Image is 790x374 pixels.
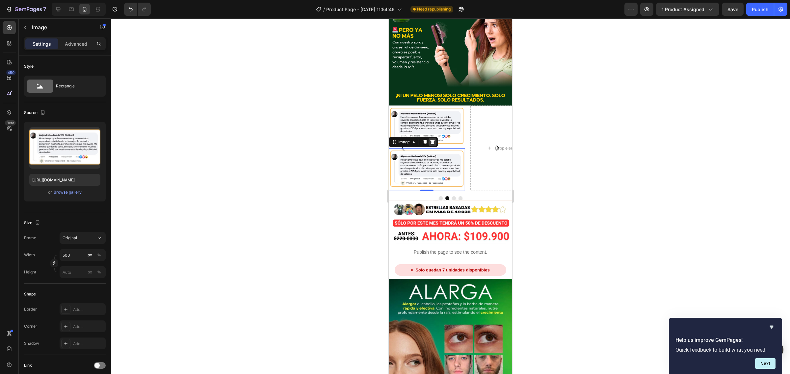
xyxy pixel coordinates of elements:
[727,7,738,12] span: Save
[54,189,82,195] div: Browse gallery
[60,266,106,278] input: px%
[33,40,51,47] p: Settings
[24,291,36,297] div: Shape
[65,40,87,47] p: Advanced
[60,249,106,261] input: px%
[63,235,77,241] span: Original
[755,358,776,369] button: Next question
[746,3,774,16] button: Publish
[73,307,104,313] div: Add...
[29,127,100,169] img: preview-image
[86,268,94,276] button: %
[56,79,96,94] div: Rectangle
[675,323,776,369] div: Help us improve GemPages!
[24,323,37,329] div: Corner
[73,324,104,330] div: Add...
[24,235,36,241] label: Frame
[24,63,34,69] div: Style
[24,108,47,117] div: Source
[6,70,16,75] div: 450
[768,323,776,331] button: Hide survey
[24,269,36,275] label: Height
[323,6,325,13] span: /
[24,362,32,368] div: Link
[88,252,92,258] div: px
[95,268,103,276] button: px
[124,3,151,16] div: Undo/Redo
[24,340,39,346] div: Shadow
[97,252,101,258] div: %
[3,3,49,16] button: 7
[417,6,451,12] span: Need republishing
[43,5,46,13] p: 7
[24,219,41,227] div: Size
[24,306,37,312] div: Border
[722,3,744,16] button: Save
[5,120,16,126] div: Beta
[752,6,768,13] div: Publish
[29,174,100,186] input: https://example.com/image.jpg
[97,269,101,275] div: %
[662,6,704,13] span: 1 product assigned
[24,252,35,258] label: Width
[86,251,94,259] button: %
[656,3,719,16] button: 1 product assigned
[675,347,776,353] p: Quick feedback to build what you need.
[389,18,512,374] iframe: Design area
[73,341,104,347] div: Add...
[88,269,92,275] div: px
[675,336,776,344] h2: Help us improve GemPages!
[60,232,106,244] button: Original
[48,188,52,196] span: or
[95,251,103,259] button: px
[326,6,395,13] span: Product Page - [DATE] 11:54:46
[32,23,88,31] p: Image
[53,189,82,196] button: Browse gallery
